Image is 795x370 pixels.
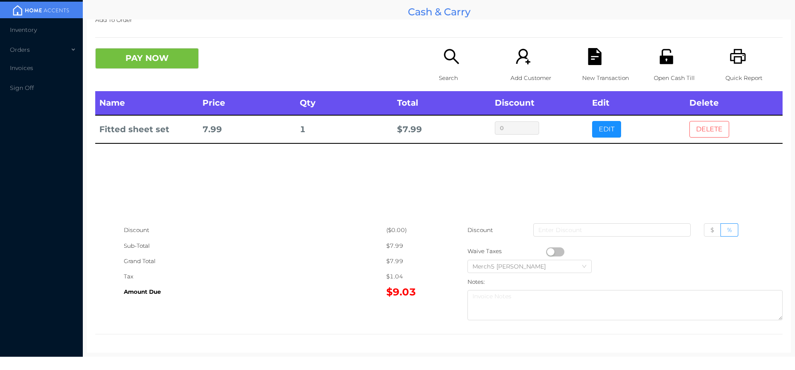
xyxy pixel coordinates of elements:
i: icon: unlock [658,48,675,65]
div: Waive Taxes [467,244,546,259]
span: Sign Off [10,84,34,92]
span: Invoices [10,64,33,72]
td: Fitted sheet set [95,115,198,143]
th: Edit [588,91,685,115]
th: Discount [491,91,588,115]
div: Sub-Total [124,238,386,254]
div: Grand Total [124,254,386,269]
i: icon: file-text [586,48,603,65]
th: Price [198,91,296,115]
p: Add Customer [511,70,568,86]
div: Cash & Carry [87,4,791,19]
div: $7.99 [386,238,439,254]
p: New Transaction [582,70,639,86]
p: Add To Order [95,12,783,28]
th: Qty [296,91,393,115]
span: $ [711,226,714,234]
div: 1 [300,122,389,137]
label: Notes: [467,278,485,285]
p: Open Cash Till [654,70,711,86]
div: Discount [124,222,386,238]
button: DELETE [689,121,729,138]
div: $1.04 [386,269,439,284]
img: mainBanner [10,4,72,17]
i: icon: search [443,48,460,65]
div: Merch5 Lawrence [472,260,554,273]
span: Inventory [10,26,37,34]
button: EDIT [592,121,621,138]
button: PAY NOW [95,48,199,69]
th: Delete [685,91,783,115]
i: icon: printer [730,48,747,65]
div: ($0.00) [386,222,439,238]
div: Amount Due [124,284,386,300]
span: % [727,226,732,234]
th: Name [95,91,198,115]
div: Tax [124,269,386,284]
input: Enter Discount [533,223,691,237]
p: Discount [467,222,494,238]
th: Total [393,91,490,115]
td: $ 7.99 [393,115,490,143]
i: icon: user-add [515,48,532,65]
div: $7.99 [386,254,439,269]
i: icon: down [582,264,587,270]
p: Quick Report [725,70,783,86]
p: Search [439,70,496,86]
div: $9.03 [386,284,439,300]
td: 7.99 [198,115,296,143]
